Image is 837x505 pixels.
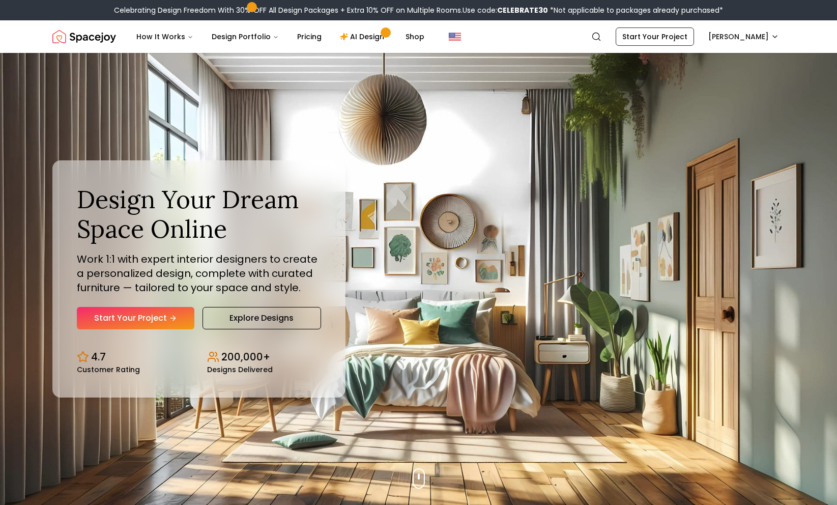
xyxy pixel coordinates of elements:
[52,26,116,47] a: Spacejoy
[449,31,461,43] img: United States
[289,26,330,47] a: Pricing
[463,5,548,15] span: Use code:
[204,26,287,47] button: Design Portfolio
[91,350,106,364] p: 4.7
[52,26,116,47] img: Spacejoy Logo
[77,342,321,373] div: Design stats
[497,5,548,15] b: CELEBRATE30
[332,26,395,47] a: AI Design
[207,366,273,373] small: Designs Delivered
[548,5,723,15] span: *Not applicable to packages already purchased*
[397,26,432,47] a: Shop
[203,307,321,329] a: Explore Designs
[77,185,321,243] h1: Design Your Dream Space Online
[77,366,140,373] small: Customer Rating
[128,26,432,47] nav: Main
[52,20,785,53] nav: Global
[114,5,723,15] div: Celebrating Design Freedom With 30% OFF All Design Packages + Extra 10% OFF on Multiple Rooms.
[702,27,785,46] button: [PERSON_NAME]
[128,26,201,47] button: How It Works
[77,307,194,329] a: Start Your Project
[616,27,694,46] a: Start Your Project
[221,350,270,364] p: 200,000+
[77,252,321,295] p: Work 1:1 with expert interior designers to create a personalized design, complete with curated fu...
